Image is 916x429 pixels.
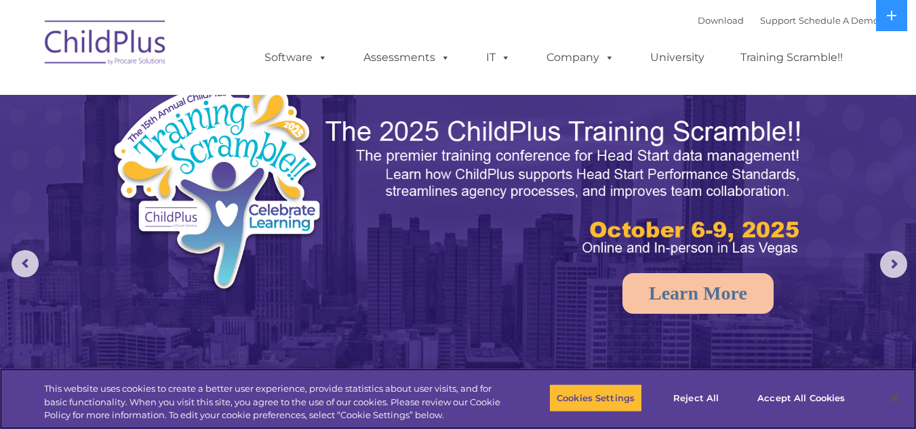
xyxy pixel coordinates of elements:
[350,44,464,71] a: Assessments
[44,382,504,422] div: This website uses cookies to create a better user experience, provide statistics about user visit...
[637,44,718,71] a: University
[473,44,524,71] a: IT
[698,15,744,26] a: Download
[879,383,909,413] button: Close
[549,384,642,412] button: Cookies Settings
[188,89,230,100] span: Last name
[698,15,879,26] font: |
[622,273,774,314] a: Learn More
[760,15,796,26] a: Support
[251,44,341,71] a: Software
[727,44,856,71] a: Training Scramble!!
[654,384,738,412] button: Reject All
[188,145,246,155] span: Phone number
[799,15,879,26] a: Schedule A Demo
[750,384,852,412] button: Accept All Cookies
[533,44,628,71] a: Company
[38,11,174,79] img: ChildPlus by Procare Solutions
